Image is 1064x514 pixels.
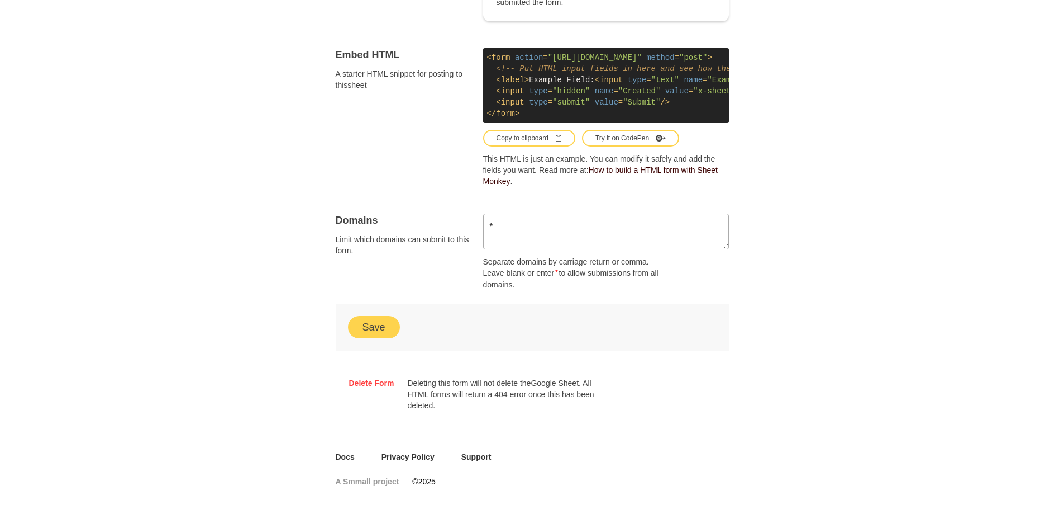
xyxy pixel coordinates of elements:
[336,234,470,256] span: Limit which domains can submit to this form.
[496,109,515,118] span: form
[552,87,590,96] span: "hidden"
[618,98,623,107] span: =
[501,87,524,96] span: input
[496,98,500,107] span: <
[529,98,548,107] span: type
[496,87,500,96] span: <
[548,98,552,107] span: =
[461,451,492,463] a: Support
[483,166,718,186] a: How to build a HTML form with Sheet Monkey
[349,378,394,389] a: Delete Form
[595,76,599,84] span: <
[381,451,435,463] a: Privacy Policy
[496,76,500,84] span: <
[675,53,679,62] span: =
[407,378,595,411] p: Deleting this form will not delete the Google Sheet . All HTML forms will return a 404 error once...
[336,48,470,62] h4: Embed HTML
[651,76,679,84] span: "text"
[483,130,575,147] button: Copy to clipboardClipboard
[349,317,399,337] button: Save
[707,76,782,84] span: "Example Header"
[689,87,693,96] span: =
[501,98,524,107] span: input
[412,476,435,487] span: © 2025
[483,48,729,123] code: Example Field:
[623,98,660,107] span: "Submit"
[660,98,670,107] span: />
[529,87,548,96] span: type
[336,476,399,487] a: A Smmall project
[515,109,519,118] span: >
[684,76,703,84] span: name
[595,133,666,143] div: Try it on CodePen
[646,76,651,84] span: =
[497,133,562,143] div: Copy to clipboard
[595,87,614,96] span: name
[618,87,661,96] span: "Created"
[703,76,707,84] span: =
[524,76,529,84] span: >
[336,451,355,463] a: Docs
[646,53,674,62] span: method
[599,76,623,84] span: input
[543,53,547,62] span: =
[679,53,707,62] span: "post"
[336,68,470,91] span: A starter HTML snippet for posting to this sheet
[582,130,679,147] button: Try it on CodePen
[548,87,552,96] span: =
[628,76,647,84] span: type
[515,53,543,62] span: action
[501,76,524,84] span: label
[496,64,843,73] span: <!-- Put HTML input fields in here and see how they fill up your sheet -->
[492,53,510,62] span: form
[483,153,729,187] p: This HTML is just an example. You can modify it safely and add the fields you want. Read more at: .
[487,53,492,62] span: <
[487,109,497,118] span: </
[336,214,470,227] h4: Domains
[555,135,562,142] svg: Clipboard
[693,87,848,96] span: "x-sheetmonkey-current-date-time"
[613,87,618,96] span: =
[552,98,590,107] span: "submit"
[595,98,618,107] span: value
[548,53,642,62] span: "[URL][DOMAIN_NAME]"
[707,53,712,62] span: >
[483,256,671,290] p: Separate domains by carriage return or comma. Leave blank or enter to allow submissions from all ...
[665,87,689,96] span: value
